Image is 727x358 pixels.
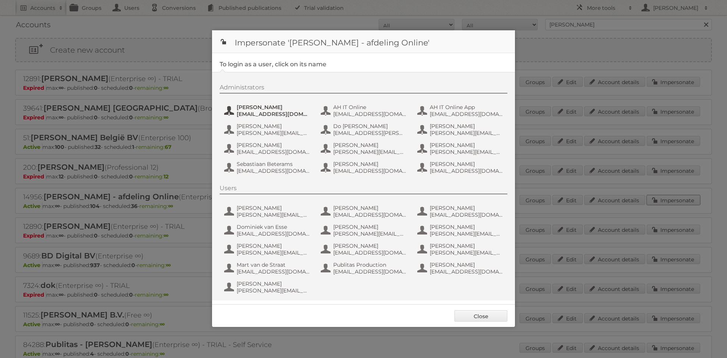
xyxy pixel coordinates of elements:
h1: Impersonate '[PERSON_NAME] - afdeling Online' [212,30,515,53]
button: [PERSON_NAME] [PERSON_NAME][EMAIL_ADDRESS][DOMAIN_NAME] [223,280,312,295]
span: [EMAIL_ADDRESS][DOMAIN_NAME] [237,230,310,237]
span: [EMAIL_ADDRESS][DOMAIN_NAME] [430,167,503,174]
span: [PERSON_NAME] [430,123,503,130]
span: [PERSON_NAME][EMAIL_ADDRESS][DOMAIN_NAME] [237,130,310,136]
span: [PERSON_NAME] [237,242,310,249]
a: Close [454,310,507,322]
span: [EMAIL_ADDRESS][DOMAIN_NAME] [333,249,407,256]
span: [PERSON_NAME] [430,242,503,249]
span: [PERSON_NAME] [333,224,407,230]
span: [PERSON_NAME] [430,205,503,211]
span: [PERSON_NAME][EMAIL_ADDRESS][DOMAIN_NAME] [430,230,503,237]
span: [PERSON_NAME] [430,224,503,230]
button: [PERSON_NAME] [PERSON_NAME][EMAIL_ADDRESS][DOMAIN_NAME] [320,223,409,238]
span: [PERSON_NAME] [333,142,407,149]
div: Users [220,184,507,194]
button: Publitas Production [EMAIL_ADDRESS][DOMAIN_NAME] [320,261,409,276]
button: [PERSON_NAME] [EMAIL_ADDRESS][DOMAIN_NAME] [223,103,312,118]
button: Sebastiaan Beterams [EMAIL_ADDRESS][DOMAIN_NAME] [223,160,312,175]
button: [PERSON_NAME] [EMAIL_ADDRESS][DOMAIN_NAME] [223,141,312,156]
span: [PERSON_NAME] [237,280,310,287]
span: [PERSON_NAME][EMAIL_ADDRESS][DOMAIN_NAME] [430,130,503,136]
span: [PERSON_NAME] [237,205,310,211]
button: [PERSON_NAME] [EMAIL_ADDRESS][DOMAIN_NAME] [417,261,505,276]
button: [PERSON_NAME] [EMAIL_ADDRESS][DOMAIN_NAME] [320,160,409,175]
span: [EMAIL_ADDRESS][PERSON_NAME][DOMAIN_NAME] [333,130,407,136]
button: [PERSON_NAME] [PERSON_NAME][EMAIL_ADDRESS][DOMAIN_NAME] [223,242,312,257]
button: [PERSON_NAME] [EMAIL_ADDRESS][DOMAIN_NAME] [417,160,505,175]
span: [EMAIL_ADDRESS][DOMAIN_NAME] [333,111,407,117]
span: [EMAIL_ADDRESS][DOMAIN_NAME] [333,211,407,218]
span: [PERSON_NAME][EMAIL_ADDRESS][DOMAIN_NAME] [333,230,407,237]
span: [EMAIL_ADDRESS][DOMAIN_NAME] [237,167,310,174]
button: [PERSON_NAME] [PERSON_NAME][EMAIL_ADDRESS][DOMAIN_NAME] [320,141,409,156]
button: [PERSON_NAME] [PERSON_NAME][EMAIL_ADDRESS][DOMAIN_NAME] [223,122,312,137]
button: [PERSON_NAME] [EMAIL_ADDRESS][DOMAIN_NAME] [320,242,409,257]
span: [PERSON_NAME] [237,104,310,111]
span: [EMAIL_ADDRESS][DOMAIN_NAME] [237,268,310,275]
button: [PERSON_NAME] [PERSON_NAME][EMAIL_ADDRESS][DOMAIN_NAME] [417,223,505,238]
span: [EMAIL_ADDRESS][DOMAIN_NAME] [333,268,407,275]
span: [PERSON_NAME][EMAIL_ADDRESS][DOMAIN_NAME] [430,149,503,155]
span: AH IT Online [333,104,407,111]
span: [PERSON_NAME] [333,205,407,211]
button: [PERSON_NAME] [EMAIL_ADDRESS][DOMAIN_NAME] [320,204,409,219]
button: [PERSON_NAME] [PERSON_NAME][EMAIL_ADDRESS][DOMAIN_NAME] [417,242,505,257]
button: [PERSON_NAME] [PERSON_NAME][EMAIL_ADDRESS][DOMAIN_NAME] [417,122,505,137]
span: Mart van de Straat [237,261,310,268]
span: [PERSON_NAME][EMAIL_ADDRESS][DOMAIN_NAME] [237,287,310,294]
span: [PERSON_NAME][EMAIL_ADDRESS][DOMAIN_NAME] [237,249,310,256]
span: Sebastiaan Beterams [237,161,310,167]
button: Mart van de Straat [EMAIL_ADDRESS][DOMAIN_NAME] [223,261,312,276]
button: [PERSON_NAME] [PERSON_NAME][EMAIL_ADDRESS][DOMAIN_NAME] [417,141,505,156]
span: [PERSON_NAME] [237,142,310,149]
span: [EMAIL_ADDRESS][DOMAIN_NAME] [237,149,310,155]
span: [EMAIL_ADDRESS][DOMAIN_NAME] [430,211,503,218]
button: Dominiek van Esse [EMAIL_ADDRESS][DOMAIN_NAME] [223,223,312,238]
button: [PERSON_NAME] [EMAIL_ADDRESS][DOMAIN_NAME] [417,204,505,219]
span: [PERSON_NAME][EMAIL_ADDRESS][DOMAIN_NAME] [333,149,407,155]
span: [EMAIL_ADDRESS][DOMAIN_NAME] [430,111,503,117]
span: [PERSON_NAME] [430,142,503,149]
span: [EMAIL_ADDRESS][DOMAIN_NAME] [333,167,407,174]
span: [PERSON_NAME][EMAIL_ADDRESS][DOMAIN_NAME] [237,211,310,218]
span: [EMAIL_ADDRESS][DOMAIN_NAME] [430,268,503,275]
button: Do [PERSON_NAME] [EMAIL_ADDRESS][PERSON_NAME][DOMAIN_NAME] [320,122,409,137]
span: AH IT Online App [430,104,503,111]
span: [PERSON_NAME] [333,242,407,249]
button: AH IT Online [EMAIL_ADDRESS][DOMAIN_NAME] [320,103,409,118]
span: [PERSON_NAME] [333,161,407,167]
span: [PERSON_NAME] [430,161,503,167]
span: [PERSON_NAME][EMAIL_ADDRESS][DOMAIN_NAME] [430,249,503,256]
legend: To login as a user, click on its name [220,61,326,68]
span: Publitas Production [333,261,407,268]
button: [PERSON_NAME] [PERSON_NAME][EMAIL_ADDRESS][DOMAIN_NAME] [223,204,312,219]
span: [PERSON_NAME] [430,261,503,268]
span: [PERSON_NAME] [237,123,310,130]
div: Administrators [220,84,507,94]
span: Dominiek van Esse [237,224,310,230]
span: Do [PERSON_NAME] [333,123,407,130]
span: [EMAIL_ADDRESS][DOMAIN_NAME] [237,111,310,117]
button: AH IT Online App [EMAIL_ADDRESS][DOMAIN_NAME] [417,103,505,118]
